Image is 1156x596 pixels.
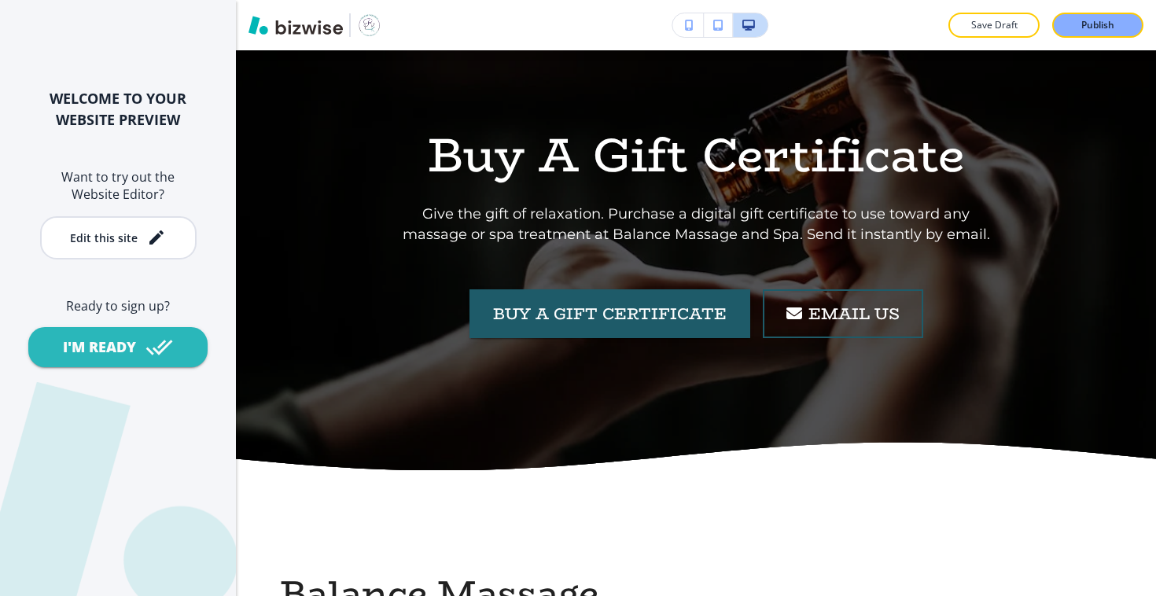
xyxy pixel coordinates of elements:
img: Bizwise Logo [249,16,343,35]
p: Save Draft [969,18,1019,32]
a: email us [763,289,923,338]
button: Save Draft [948,13,1040,38]
div: I'M READY [63,337,136,357]
h6: Ready to sign up? [25,297,211,315]
button: Publish [1052,13,1143,38]
h1: Buy A Gift Certificate [428,123,965,186]
img: Your Logo [357,13,382,38]
h2: WELCOME TO YOUR WEBSITE PREVIEW [25,88,211,131]
h6: Want to try out the Website Editor? [25,168,211,204]
button: I'M READY [28,327,208,367]
div: Edit this site [70,232,138,244]
a: Buy A Gift Certificate [469,289,750,338]
button: Edit this site [40,216,197,259]
p: Publish [1081,18,1114,32]
p: Give the gift of relaxation. Purchase a digital gift certificate to use toward any massage or spa... [389,204,1003,245]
